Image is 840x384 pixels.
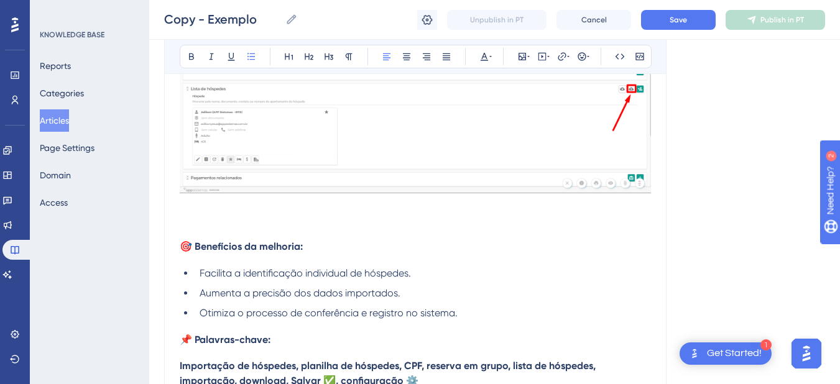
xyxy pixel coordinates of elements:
[707,347,762,360] div: Get Started!
[40,30,104,40] div: KNOWLEDGE BASE
[641,10,716,30] button: Save
[40,137,95,159] button: Page Settings
[164,11,280,28] input: Article Name
[670,15,687,25] span: Save
[726,10,825,30] button: Publish in PT
[86,6,90,16] div: 2
[200,287,400,299] span: Aumenta a precisão dos dados importados.
[200,307,458,319] span: Otimiza o processo de conferência e registro no sistema.
[760,15,804,25] span: Publish in PT
[29,3,78,18] span: Need Help?
[200,267,411,279] span: Facilita a identificação individual de hóspedes.
[447,10,547,30] button: Unpublish in PT
[470,15,524,25] span: Unpublish in PT
[788,335,825,372] iframe: UserGuiding AI Assistant Launcher
[581,15,607,25] span: Cancel
[40,109,69,132] button: Articles
[687,346,702,361] img: launcher-image-alternative-text
[180,240,303,252] span: 🎯 Benefícios da melhoria:
[40,164,71,186] button: Domain
[680,342,772,365] div: Open Get Started! checklist, remaining modules: 1
[760,339,772,350] div: 1
[40,82,84,104] button: Categories
[180,334,270,345] span: 📌 Palavras-chave:
[556,10,631,30] button: Cancel
[40,191,68,214] button: Access
[40,55,71,77] button: Reports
